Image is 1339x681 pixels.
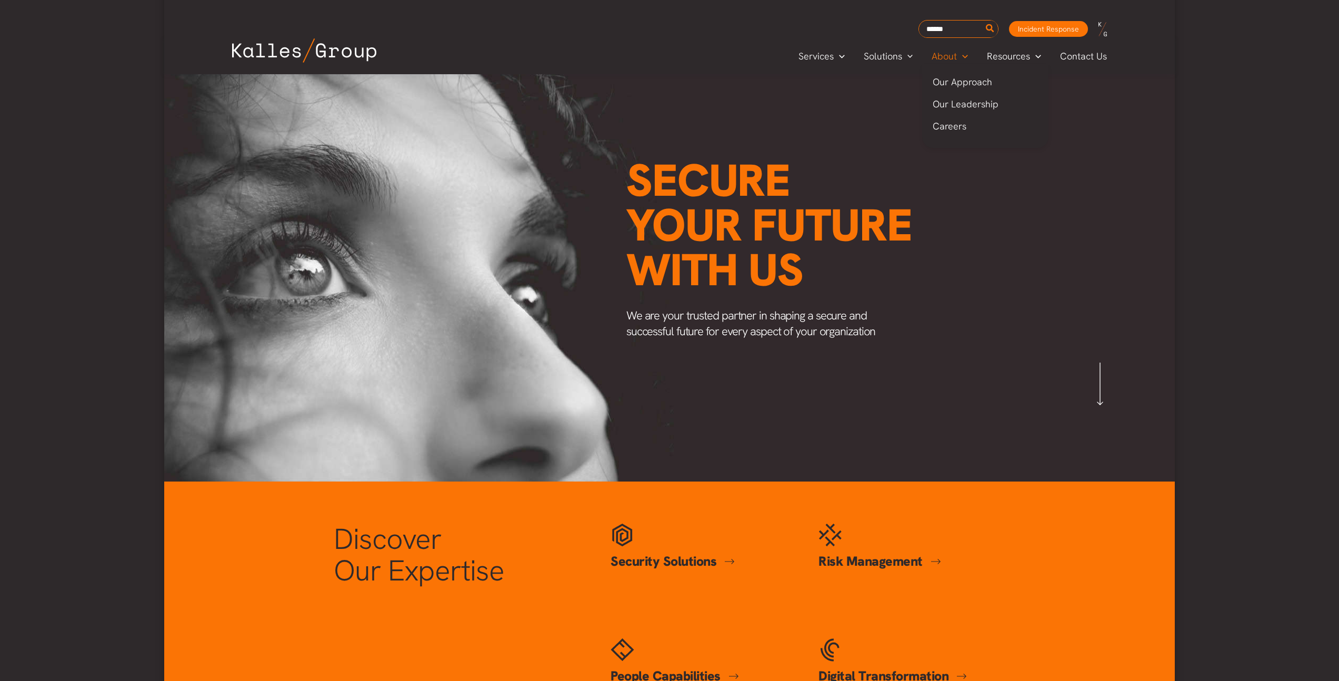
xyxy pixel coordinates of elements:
a: ServicesMenu Toggle [789,48,854,64]
span: Secure your future with us [626,151,912,299]
span: Careers [933,120,966,132]
a: Contact Us [1051,48,1117,64]
span: About [932,48,957,64]
span: Contact Us [1060,48,1107,64]
img: Kalles Group [232,38,376,63]
a: Our Leadership [922,93,1048,115]
span: Menu Toggle [1030,48,1041,64]
a: AboutMenu Toggle [922,48,977,64]
span: Discover Our Expertise [334,520,504,589]
a: Security Solutions [611,553,735,570]
span: Menu Toggle [957,48,968,64]
a: Our Approach [922,71,1048,93]
nav: Primary Site Navigation [789,47,1117,65]
a: Careers [922,115,1048,137]
span: We are your trusted partner in shaping a secure and successful future for every aspect of your or... [626,308,876,339]
span: Our Leadership [933,98,998,110]
span: Solutions [864,48,902,64]
button: Search [984,21,997,37]
a: ResourcesMenu Toggle [977,48,1051,64]
a: Incident Response [1009,21,1088,37]
span: Menu Toggle [902,48,913,64]
span: Our Approach [933,76,992,88]
a: SolutionsMenu Toggle [854,48,923,64]
span: Services [798,48,834,64]
a: Risk Management [818,553,941,570]
span: Menu Toggle [834,48,845,64]
span: Resources [987,48,1030,64]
